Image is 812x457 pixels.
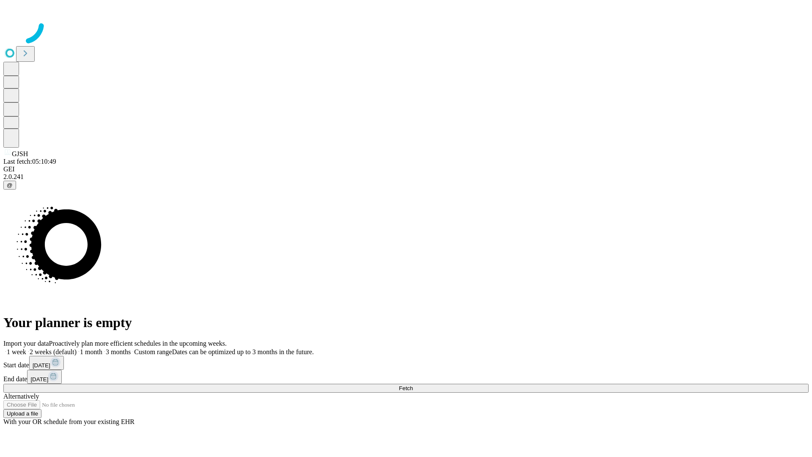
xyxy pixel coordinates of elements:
[3,158,56,165] span: Last fetch: 05:10:49
[3,173,809,181] div: 2.0.241
[3,418,134,425] span: With your OR schedule from your existing EHR
[12,150,28,157] span: GJSH
[172,348,314,355] span: Dates can be optimized up to 3 months in the future.
[3,181,16,190] button: @
[3,356,809,370] div: Start date
[29,356,64,370] button: [DATE]
[3,409,41,418] button: Upload a file
[134,348,172,355] span: Custom range
[3,393,39,400] span: Alternatively
[7,182,13,188] span: @
[3,340,49,347] span: Import your data
[30,348,77,355] span: 2 weeks (default)
[80,348,102,355] span: 1 month
[399,385,413,391] span: Fetch
[3,384,809,393] button: Fetch
[3,165,809,173] div: GEI
[49,340,227,347] span: Proactively plan more efficient schedules in the upcoming weeks.
[30,376,48,383] span: [DATE]
[3,315,809,330] h1: Your planner is empty
[106,348,131,355] span: 3 months
[27,370,62,384] button: [DATE]
[3,370,809,384] div: End date
[7,348,26,355] span: 1 week
[33,362,50,369] span: [DATE]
